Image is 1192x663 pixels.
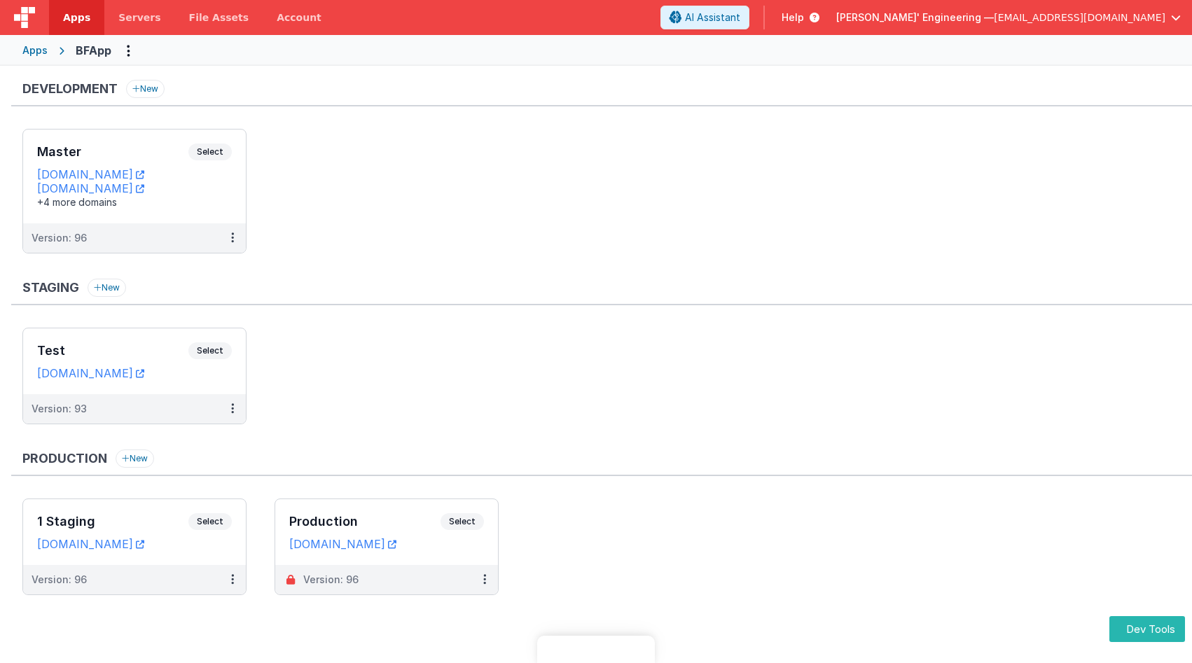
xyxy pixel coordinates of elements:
[303,573,359,587] div: Version: 96
[37,195,232,209] div: +4 more domains
[22,82,118,96] h3: Development
[32,402,87,416] div: Version: 93
[32,231,87,245] div: Version: 96
[22,43,48,57] div: Apps
[660,6,749,29] button: AI Assistant
[37,181,144,195] a: [DOMAIN_NAME]
[88,279,126,297] button: New
[126,80,165,98] button: New
[782,11,804,25] span: Help
[188,144,232,160] span: Select
[441,513,484,530] span: Select
[189,11,249,25] span: File Assets
[37,167,144,181] a: [DOMAIN_NAME]
[188,513,232,530] span: Select
[37,344,188,358] h3: Test
[117,39,139,62] button: Options
[37,145,188,159] h3: Master
[994,11,1165,25] span: [EMAIL_ADDRESS][DOMAIN_NAME]
[37,537,144,551] a: [DOMAIN_NAME]
[118,11,160,25] span: Servers
[188,342,232,359] span: Select
[22,281,79,295] h3: Staging
[63,11,90,25] span: Apps
[116,449,154,468] button: New
[22,452,107,466] h3: Production
[1109,616,1185,642] button: Dev Tools
[836,11,1181,25] button: [PERSON_NAME]' Engineering — [EMAIL_ADDRESS][DOMAIN_NAME]
[289,515,441,529] h3: Production
[685,11,740,25] span: AI Assistant
[76,42,111,59] div: BFApp
[836,11,994,25] span: [PERSON_NAME]' Engineering —
[37,515,188,529] h3: 1 Staging
[37,366,144,380] a: [DOMAIN_NAME]
[32,573,87,587] div: Version: 96
[289,537,396,551] a: [DOMAIN_NAME]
